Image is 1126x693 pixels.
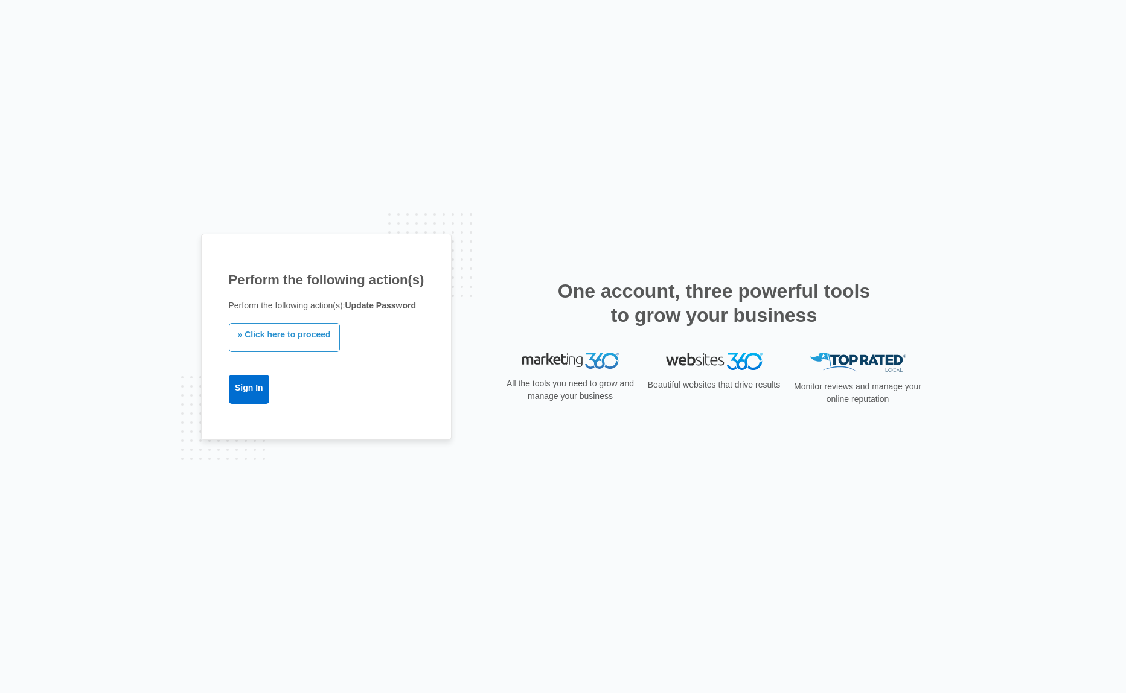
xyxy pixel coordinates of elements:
[554,279,874,327] h2: One account, three powerful tools to grow your business
[229,323,340,352] a: » Click here to proceed
[229,299,424,312] p: Perform the following action(s):
[810,353,906,372] img: Top Rated Local
[345,301,415,310] b: Update Password
[229,270,424,290] h1: Perform the following action(s)
[229,375,270,404] a: Sign In
[647,378,782,391] p: Beautiful websites that drive results
[503,377,638,403] p: All the tools you need to grow and manage your business
[666,353,763,370] img: Websites 360
[790,380,926,406] p: Monitor reviews and manage your online reputation
[522,353,619,369] img: Marketing 360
